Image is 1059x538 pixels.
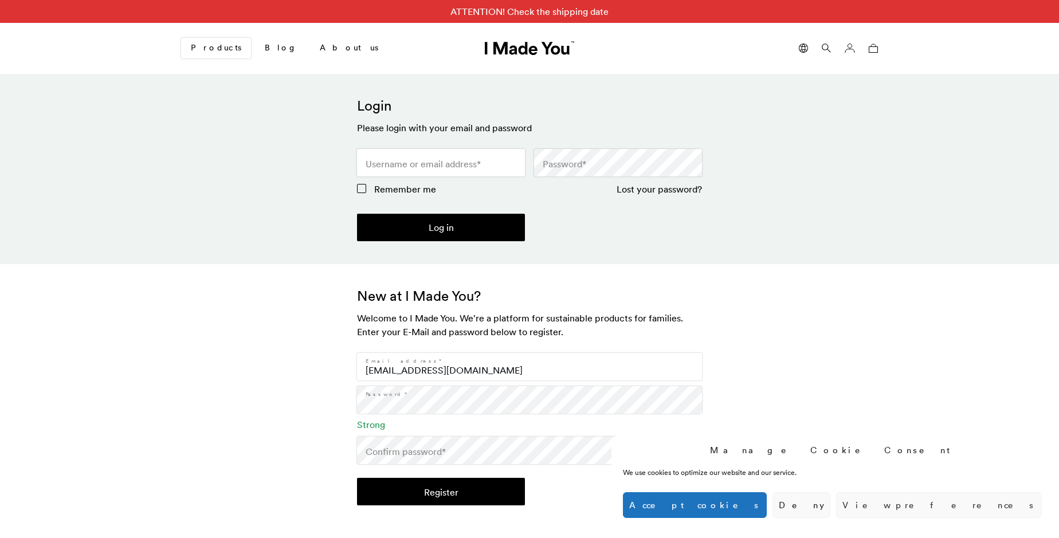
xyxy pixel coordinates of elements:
label: Confirm password [366,445,446,458]
div: We use cookies to optimize our website and our service. [623,468,872,478]
div: Strong [357,418,702,431]
span: ATTENTION! Check the shipping date [437,5,622,18]
a: Lost your password? [617,183,702,195]
h2: Login [357,97,702,115]
span: Remember me [374,183,436,195]
button: Deny [772,492,830,518]
label: Password [543,157,586,171]
label: Password [366,391,408,398]
a: Products [181,38,251,58]
label: Username or email address [366,157,481,171]
h3: Welcome to I Made You. We're a platform for sustainable products for families. Enter your E-Mail ... [357,311,702,339]
button: Log in [357,214,525,241]
input: Remember me [357,184,366,193]
button: Accept cookies [623,492,767,518]
button: Register [357,478,525,505]
button: View preferences [836,492,1042,518]
label: Email address [366,358,442,364]
a: Blog [256,38,306,58]
a: About us [311,38,387,58]
h2: New at I Made You? [357,287,702,305]
div: Manage Cookie Consent [710,444,955,456]
h3: Please login with your email and password [357,121,702,135]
